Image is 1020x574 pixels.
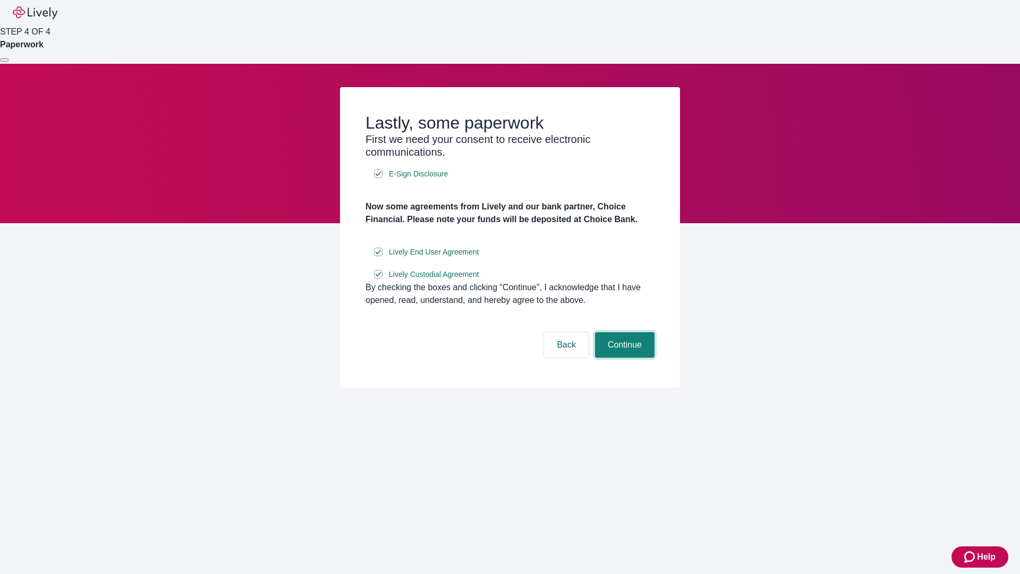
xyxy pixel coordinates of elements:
span: Lively Custodial Agreement [389,269,479,280]
a: e-sign disclosure document [387,167,450,181]
a: e-sign disclosure document [387,246,481,259]
h3: First we need your consent to receive electronic communications. [365,133,654,158]
img: Lively [13,6,57,19]
h2: Lastly, some paperwork [365,113,654,133]
button: Continue [595,332,654,358]
div: By checking the boxes and clicking “Continue", I acknowledge that I have opened, read, understand... [365,281,654,307]
svg: Zendesk support icon [964,551,977,563]
button: Back [544,332,589,358]
span: Help [977,551,996,563]
a: e-sign disclosure document [387,268,481,281]
span: Lively End User Agreement [389,247,479,258]
span: E-Sign Disclosure [389,168,448,180]
h4: Now some agreements from Lively and our bank partner, Choice Financial. Please note your funds wi... [365,200,654,226]
button: Zendesk support iconHelp [951,546,1008,568]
